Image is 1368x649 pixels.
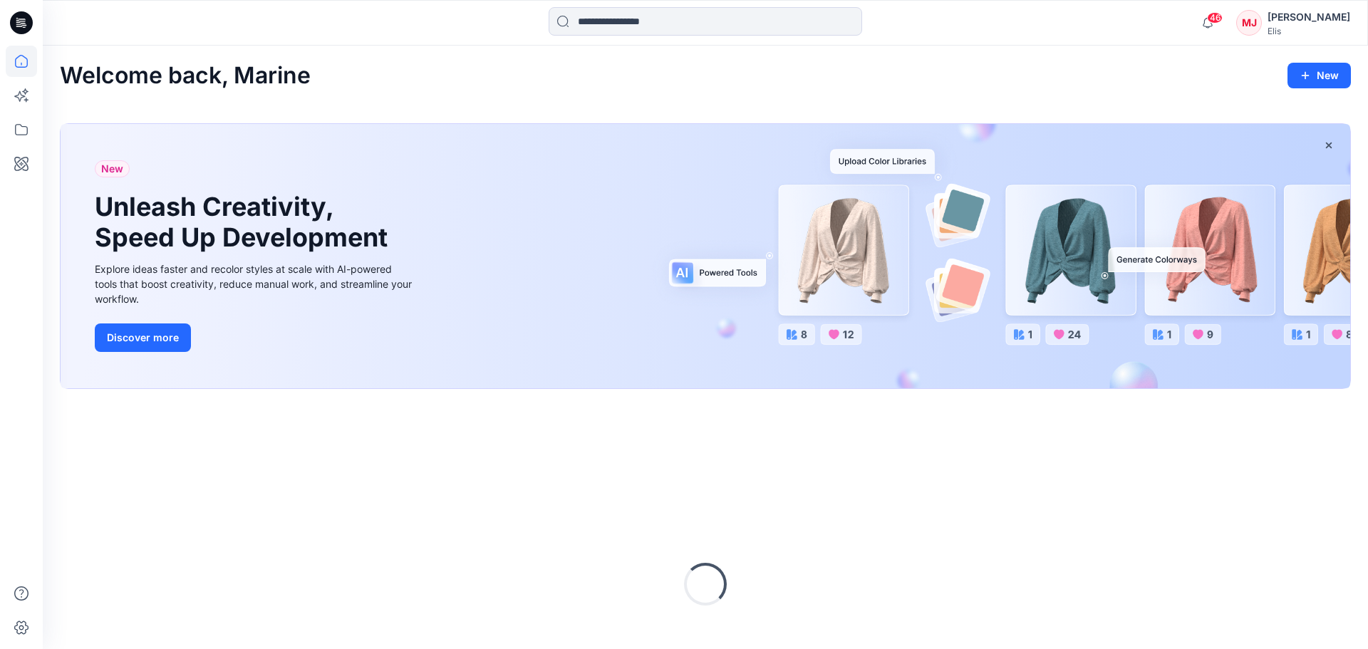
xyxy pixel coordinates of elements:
button: New [1287,63,1351,88]
span: 46 [1207,12,1223,24]
button: Discover more [95,323,191,352]
h1: Unleash Creativity, Speed Up Development [95,192,394,253]
div: MJ [1236,10,1262,36]
h2: Welcome back, Marine [60,63,311,89]
a: Discover more [95,323,415,352]
div: [PERSON_NAME] [1268,9,1350,26]
span: New [101,160,123,177]
div: Explore ideas faster and recolor styles at scale with AI-powered tools that boost creativity, red... [95,261,415,306]
div: Elis [1268,26,1350,36]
